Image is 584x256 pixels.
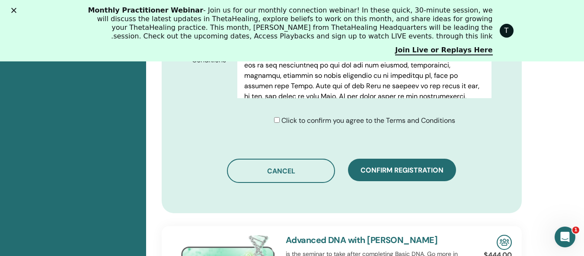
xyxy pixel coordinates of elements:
a: Join Live or Replays Here [395,46,492,55]
span: 1 [572,227,579,234]
div: Profile image for ThetaHealing [500,24,514,38]
span: Click to confirm you agree to the Terms and Conditions [281,116,455,125]
span: Cancel [267,166,295,176]
span: Confirm registration [361,166,444,175]
a: Advanced DNA with [PERSON_NAME] [286,234,437,246]
iframe: Intercom live chat [555,227,575,247]
button: Cancel [227,159,335,183]
img: In-Person Seminar [497,235,512,250]
button: Confirm registration [348,159,456,181]
div: - Join us for our monthly connection webinar! In these quick, 30-minute session, we will discuss ... [85,6,493,41]
div: إغلاق [8,8,16,13]
b: Monthly Practitioner Webinar [88,6,203,14]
